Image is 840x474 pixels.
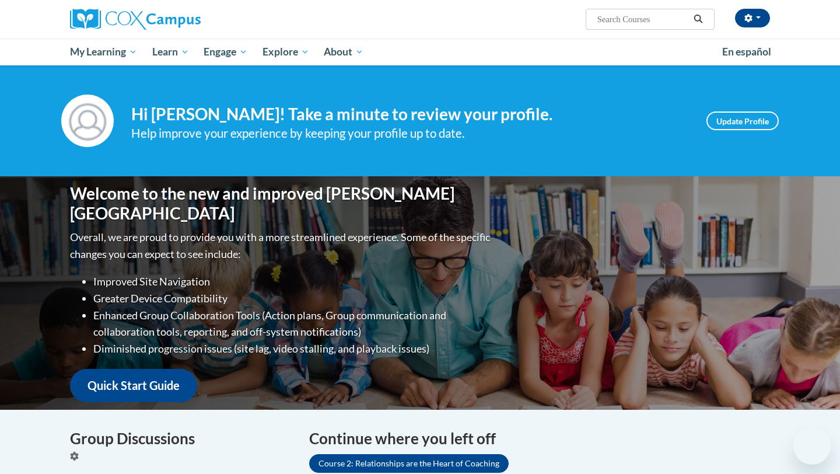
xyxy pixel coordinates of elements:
h4: Group Discussions [70,427,292,450]
button: Account Settings [735,9,770,27]
span: My Learning [70,45,137,59]
div: Main menu [52,39,787,65]
span: En español [722,46,771,58]
a: Learn [145,39,197,65]
span: Engage [204,45,247,59]
li: Diminished progression issues (site lag, video stalling, and playback issues) [93,340,493,357]
a: Explore [255,39,317,65]
input: Search Courses [596,12,689,26]
li: Enhanced Group Collaboration Tools (Action plans, Group communication and collaboration tools, re... [93,307,493,341]
span: About [324,45,363,59]
a: My Learning [62,39,145,65]
a: Cox Campus [70,9,292,30]
span: Explore [262,45,309,59]
button: Search [689,12,707,26]
h1: Welcome to the new and improved [PERSON_NAME][GEOGRAPHIC_DATA] [70,184,493,223]
h4: Continue where you left off [309,427,770,450]
li: Greater Device Compatibility [93,290,493,307]
iframe: Button to launch messaging window [793,427,831,465]
div: Help improve your experience by keeping your profile up to date. [131,124,689,143]
img: Profile Image [61,95,114,147]
p: Overall, we are proud to provide you with a more streamlined experience. Some of the specific cha... [70,229,493,263]
li: Improved Site Navigation [93,273,493,290]
a: Engage [196,39,255,65]
a: Course 2: Relationships are the Heart of Coaching [309,454,509,473]
img: Cox Campus [70,9,201,30]
a: Quick Start Guide [70,369,197,402]
a: Update Profile [706,111,779,130]
a: En español [715,40,779,64]
span: Learn [152,45,189,59]
h4: Hi [PERSON_NAME]! Take a minute to review your profile. [131,104,689,124]
a: About [317,39,372,65]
